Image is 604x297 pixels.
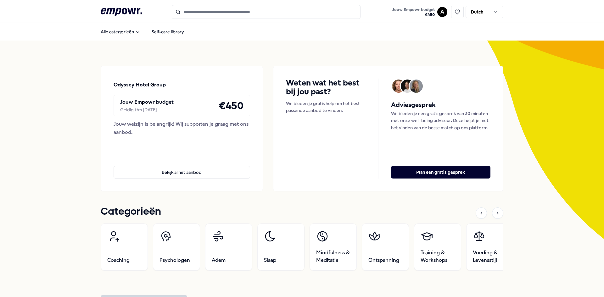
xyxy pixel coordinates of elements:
[101,223,148,271] a: Coaching
[391,110,490,131] p: We bieden je een gratis gesprek van 30 minuten met onze well-being adviseur. Deze helpt je met he...
[391,6,436,19] button: Jouw Empowr budget€450
[392,7,435,12] span: Jouw Empowr budget
[473,249,507,264] span: Voeding & Levensstijl
[310,223,357,271] a: Mindfulness & Meditatie
[257,223,305,271] a: Slaap
[120,98,174,106] p: Jouw Empowr budget
[437,7,447,17] button: A
[286,79,366,96] h4: Weten wat het best bij jou past?
[362,223,409,271] a: Ontspanning
[466,223,513,271] a: Voeding & Levensstijl
[316,249,350,264] span: Mindfulness & Meditatie
[421,249,455,264] span: Training & Workshops
[114,81,166,89] p: Odyssey Hotel Group
[410,80,423,93] img: Avatar
[368,256,399,264] span: Ontspanning
[172,5,361,19] input: Search for products, categories or subcategories
[159,256,190,264] span: Psychologen
[219,98,243,113] h4: € 450
[391,166,490,179] button: Plan een gratis gesprek
[147,25,189,38] a: Self-care library
[114,120,250,136] div: Jouw welzijn is belangrijk! Wij supporten je graag met ons aanbod.
[414,223,461,271] a: Training & Workshops
[390,5,437,19] a: Jouw Empowr budget€450
[286,100,366,114] p: We bieden je gratis hulp om het best passende aanbod te vinden.
[101,204,161,220] h1: Categorieën
[114,166,250,179] button: Bekijk al het aanbod
[96,25,145,38] button: Alle categorieën
[392,12,435,17] span: € 450
[205,223,252,271] a: Adem
[96,25,189,38] nav: Main
[120,106,174,113] div: Geldig t/m [DATE]
[391,100,490,110] h5: Adviesgesprek
[401,80,414,93] img: Avatar
[212,256,226,264] span: Adem
[392,80,405,93] img: Avatar
[114,156,250,179] a: Bekijk al het aanbod
[264,256,276,264] span: Slaap
[153,223,200,271] a: Psychologen
[107,256,130,264] span: Coaching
